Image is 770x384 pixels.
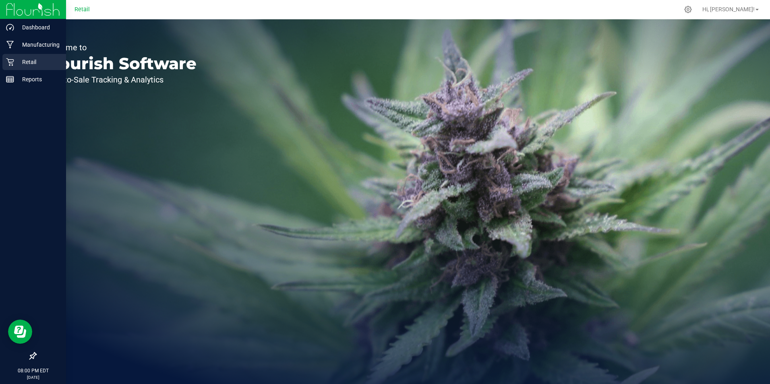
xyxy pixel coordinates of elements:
inline-svg: Reports [6,75,14,83]
p: Reports [14,74,62,84]
p: 08:00 PM EDT [4,367,62,374]
p: [DATE] [4,374,62,380]
inline-svg: Dashboard [6,23,14,31]
p: Dashboard [14,23,62,32]
p: Flourish Software [43,56,197,72]
iframe: Resource center [8,320,32,344]
p: Retail [14,57,62,67]
inline-svg: Manufacturing [6,41,14,49]
div: Manage settings [683,6,693,13]
p: Seed-to-Sale Tracking & Analytics [43,76,197,84]
p: Welcome to [43,43,197,52]
span: Retail [75,6,90,13]
inline-svg: Retail [6,58,14,66]
p: Manufacturing [14,40,62,50]
span: Hi, [PERSON_NAME]! [702,6,755,12]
